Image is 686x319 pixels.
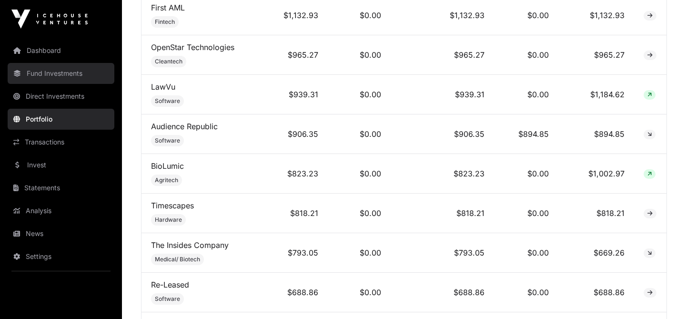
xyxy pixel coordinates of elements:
[151,3,185,12] a: First AML
[155,176,178,184] span: Agritech
[391,75,494,114] td: $939.31
[155,216,182,224] span: Hardware
[558,194,634,233] td: $818.21
[558,273,634,312] td: $688.86
[8,109,114,130] a: Portfolio
[558,35,634,75] td: $965.27
[155,295,180,303] span: Software
[328,154,391,194] td: $0.00
[558,233,634,273] td: $669.26
[151,82,175,92] a: LawVu
[8,177,114,198] a: Statements
[8,63,114,84] a: Fund Investments
[328,233,391,273] td: $0.00
[151,161,184,171] a: BioLumic
[494,194,558,233] td: $0.00
[151,201,194,210] a: Timescapes
[155,137,180,144] span: Software
[155,256,200,263] span: Medical/ Biotech
[558,154,634,194] td: $1,002.97
[328,35,391,75] td: $0.00
[494,35,558,75] td: $0.00
[391,233,494,273] td: $793.05
[8,132,114,153] a: Transactions
[151,240,229,250] a: The Insides Company
[266,273,328,312] td: $688.86
[8,86,114,107] a: Direct Investments
[391,35,494,75] td: $965.27
[328,273,391,312] td: $0.00
[391,154,494,194] td: $823.23
[328,114,391,154] td: $0.00
[8,223,114,244] a: News
[391,273,494,312] td: $688.86
[558,75,634,114] td: $1,184.62
[494,273,558,312] td: $0.00
[558,114,634,154] td: $894.85
[151,42,234,52] a: OpenStar Technologies
[155,18,175,26] span: Fintech
[8,154,114,175] a: Invest
[11,10,88,29] img: Icehouse Ventures Logo
[266,114,328,154] td: $906.35
[8,246,114,267] a: Settings
[151,280,189,289] a: Re-Leased
[391,194,494,233] td: $818.21
[266,233,328,273] td: $793.05
[266,194,328,233] td: $818.21
[266,75,328,114] td: $939.31
[8,200,114,221] a: Analysis
[494,154,558,194] td: $0.00
[494,75,558,114] td: $0.00
[266,35,328,75] td: $965.27
[328,194,391,233] td: $0.00
[494,114,558,154] td: $894.85
[8,40,114,61] a: Dashboard
[638,273,686,319] iframe: Chat Widget
[155,97,180,105] span: Software
[155,58,182,65] span: Cleantech
[391,114,494,154] td: $906.35
[266,154,328,194] td: $823.23
[328,75,391,114] td: $0.00
[494,233,558,273] td: $0.00
[151,122,218,131] a: Audience Republic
